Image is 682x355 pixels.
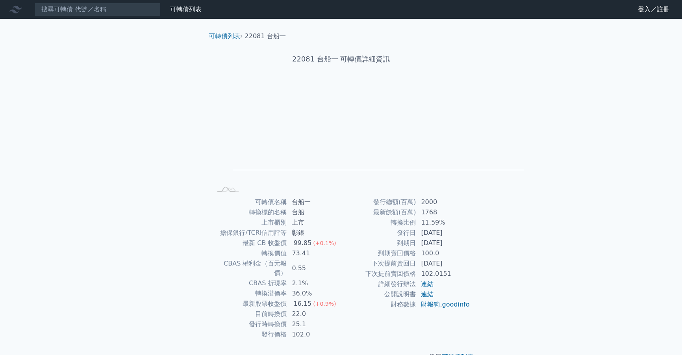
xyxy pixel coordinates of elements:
td: 100.0 [416,248,470,258]
td: 最新 CB 收盤價 [212,238,287,248]
a: 連結 [421,290,434,298]
td: 2.1% [287,278,341,288]
div: 99.85 [292,238,313,248]
td: 詳細發行辦法 [341,279,416,289]
td: [DATE] [416,258,470,269]
div: 16.15 [292,299,313,309]
td: 73.41 [287,248,341,258]
td: 財務數據 [341,299,416,310]
td: 轉換標的名稱 [212,207,287,217]
td: 彰銀 [287,228,341,238]
td: 102.0 [287,329,341,340]
td: 0.55 [287,258,341,278]
li: 22081 台船一 [245,32,286,41]
td: 最新餘額(百萬) [341,207,416,217]
td: 2000 [416,197,470,207]
td: 可轉債名稱 [212,197,287,207]
span: (+0.1%) [313,240,336,246]
td: 轉換比例 [341,217,416,228]
li: › [209,32,243,41]
td: 到期賣回價格 [341,248,416,258]
td: 發行總額(百萬) [341,197,416,207]
td: 發行價格 [212,329,287,340]
td: 目前轉換價 [212,309,287,319]
td: 上市 [287,217,341,228]
td: 最新股票收盤價 [212,299,287,309]
td: 到期日 [341,238,416,248]
input: 搜尋可轉債 代號／名稱 [35,3,161,16]
td: [DATE] [416,228,470,238]
g: Chart [225,89,524,183]
td: 台船 [287,207,341,217]
span: (+0.9%) [313,301,336,307]
a: 可轉債列表 [209,32,240,40]
a: 可轉債列表 [170,6,202,13]
a: 連結 [421,280,434,288]
td: 102.0151 [416,269,470,279]
td: 發行日 [341,228,416,238]
td: 公開說明書 [341,289,416,299]
td: 1768 [416,207,470,217]
td: 22.0 [287,309,341,319]
a: 財報狗 [421,301,440,308]
td: 轉換價值 [212,248,287,258]
td: CBAS 權利金（百元報價） [212,258,287,278]
td: [DATE] [416,238,470,248]
td: , [416,299,470,310]
td: 下次提前賣回日 [341,258,416,269]
td: 擔保銀行/TCRI信用評等 [212,228,287,238]
a: 登入／註冊 [632,3,676,16]
td: 轉換溢價率 [212,288,287,299]
td: 上市櫃別 [212,217,287,228]
td: 36.0% [287,288,341,299]
td: 台船一 [287,197,341,207]
td: CBAS 折現率 [212,278,287,288]
td: 下次提前賣回價格 [341,269,416,279]
td: 25.1 [287,319,341,329]
a: goodinfo [442,301,469,308]
h1: 22081 台船一 可轉債詳細資訊 [202,54,480,65]
td: 11.59% [416,217,470,228]
td: 發行時轉換價 [212,319,287,329]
